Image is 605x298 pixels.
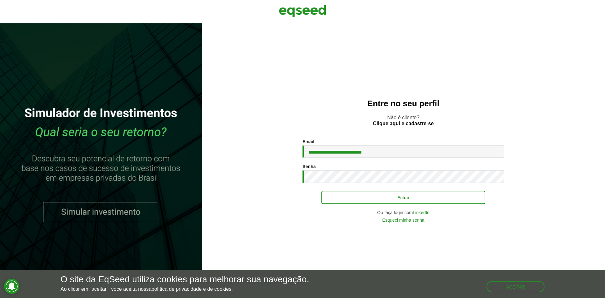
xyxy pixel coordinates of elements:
a: Clique aqui e cadastre-se [373,121,434,126]
p: Não é cliente? [214,114,592,126]
h5: O site da EqSeed utiliza cookies para melhorar sua navegação. [60,275,309,284]
button: Aceitar [487,281,544,292]
a: LinkedIn [413,210,429,215]
label: Senha [302,164,316,169]
a: Esqueci minha senha [382,218,424,222]
a: política de privacidade e de cookies [152,287,232,292]
img: EqSeed Logo [279,3,326,19]
button: Entrar [321,191,485,204]
p: Ao clicar em "aceitar", você aceita nossa . [60,286,309,292]
label: Email [302,139,314,144]
h2: Entre no seu perfil [214,99,592,108]
div: Ou faça login com [302,210,504,215]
